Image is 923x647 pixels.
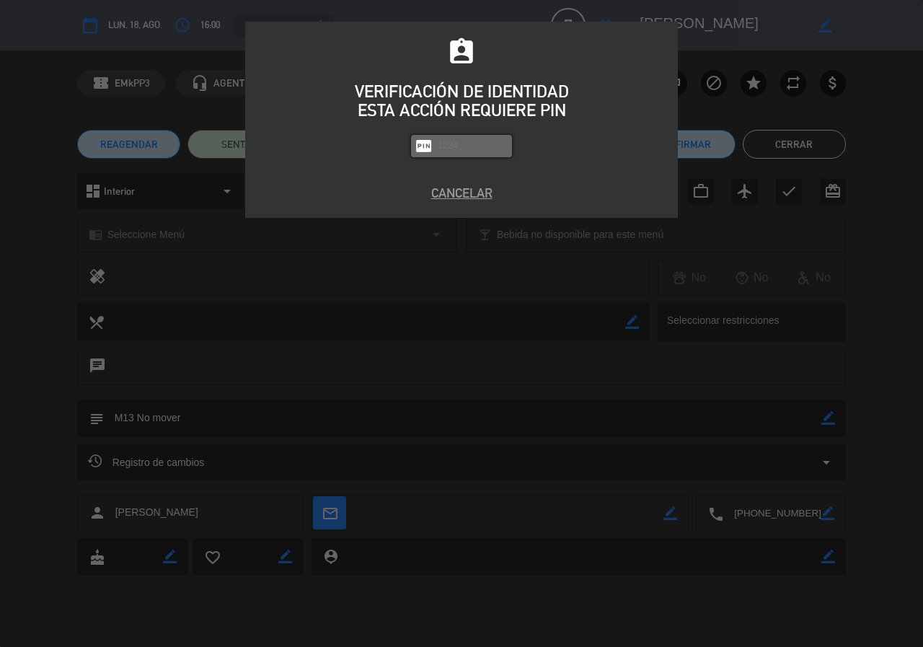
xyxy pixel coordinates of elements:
div: ESTA ACCIÓN REQUIERE PIN [256,101,667,120]
div: VERIFICACIÓN DE IDENTIDAD [256,82,667,101]
button: Cancelar [256,183,667,203]
input: 1234 [436,138,508,154]
i: fiber_pin [415,137,433,155]
i: assignment_ind [446,37,477,67]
